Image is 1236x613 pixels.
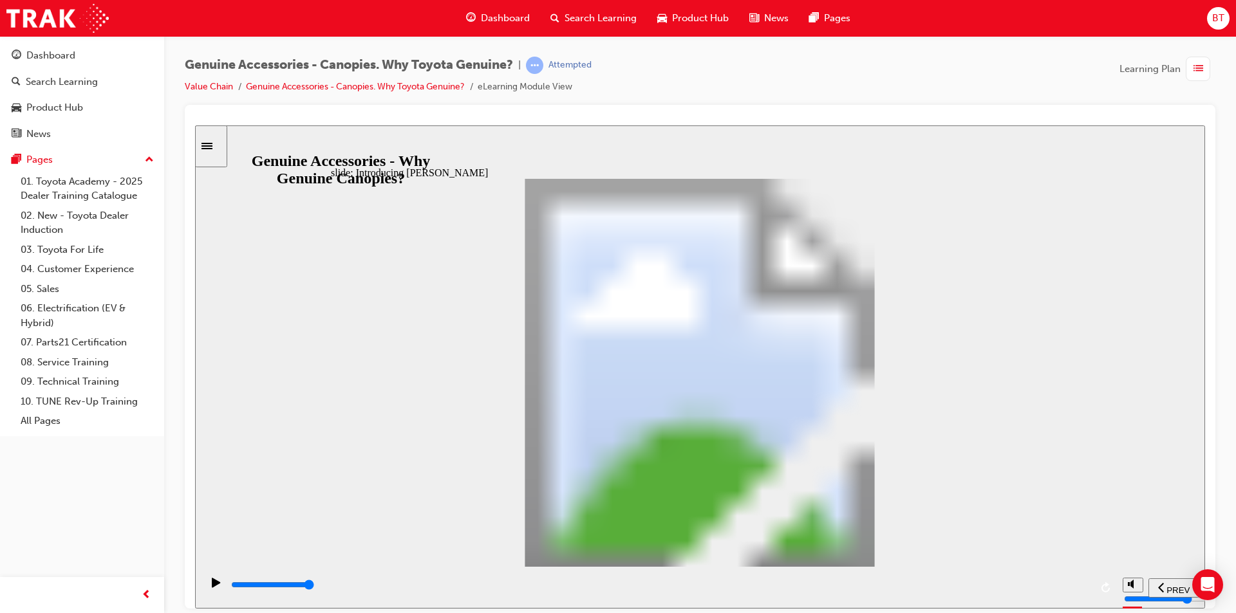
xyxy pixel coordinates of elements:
[246,81,465,92] a: Genuine Accessories - Canopies. Why Toyota Genuine?
[5,70,159,94] a: Search Learning
[953,441,1004,483] nav: slide navigation
[647,5,739,32] a: car-iconProduct Hub
[26,48,75,63] div: Dashboard
[15,298,159,333] a: 06. Electrification (EV & Hybrid)
[953,453,1004,472] button: previous
[185,58,513,73] span: Genuine Accessories - Canopies. Why Toyota Genuine?
[26,152,53,167] div: Pages
[657,10,667,26] span: car-icon
[1119,62,1181,77] span: Learning Plan
[15,206,159,240] a: 02. New - Toyota Dealer Induction
[15,259,159,279] a: 04. Customer Experience
[548,59,592,71] div: Attempted
[6,452,28,473] button: play/pause
[15,352,159,372] a: 08. Service Training
[15,411,159,431] a: All Pages
[142,587,151,603] span: prev-icon
[185,81,233,92] a: Value Chain
[5,41,159,148] button: DashboardSearch LearningProduct HubNews
[478,80,572,95] li: eLearning Module View
[928,441,947,483] div: misc controls
[12,102,21,114] span: car-icon
[739,5,799,32] a: news-iconNews
[481,11,530,26] span: Dashboard
[518,58,521,73] span: |
[1194,61,1203,77] span: list-icon
[764,11,789,26] span: News
[15,333,159,352] a: 07. Parts21 Certification
[15,392,159,412] a: 10. TUNE Rev-Up Training
[799,5,861,32] a: pages-iconPages
[809,10,819,26] span: pages-icon
[749,10,759,26] span: news-icon
[971,460,995,470] span: PREV
[1119,57,1215,81] button: Learning Plan
[565,11,637,26] span: Search Learning
[12,129,21,140] span: news-icon
[1192,569,1223,600] div: Open Intercom Messenger
[526,57,543,74] span: learningRecordVerb_ATTEMPT-icon
[5,148,159,172] button: Pages
[26,100,83,115] div: Product Hub
[26,75,98,89] div: Search Learning
[15,172,159,206] a: 01. Toyota Academy - 2025 Dealer Training Catalogue
[12,50,21,62] span: guage-icon
[5,122,159,146] a: News
[5,96,159,120] a: Product Hub
[6,441,921,483] div: playback controls
[928,452,948,467] button: volume
[929,468,1012,479] input: volume
[1207,7,1230,30] button: BT
[672,11,729,26] span: Product Hub
[540,5,647,32] a: search-iconSearch Learning
[145,152,154,169] span: up-icon
[466,10,476,26] span: guage-icon
[26,127,51,142] div: News
[12,154,21,166] span: pages-icon
[36,454,119,464] input: slide progress
[550,10,559,26] span: search-icon
[15,372,159,392] a: 09. Technical Training
[456,5,540,32] a: guage-iconDashboard
[15,240,159,260] a: 03. Toyota For Life
[6,4,109,33] img: Trak
[15,279,159,299] a: 05. Sales
[902,453,921,472] button: replay
[5,44,159,68] a: Dashboard
[1212,11,1224,26] span: BT
[824,11,850,26] span: Pages
[12,77,21,88] span: search-icon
